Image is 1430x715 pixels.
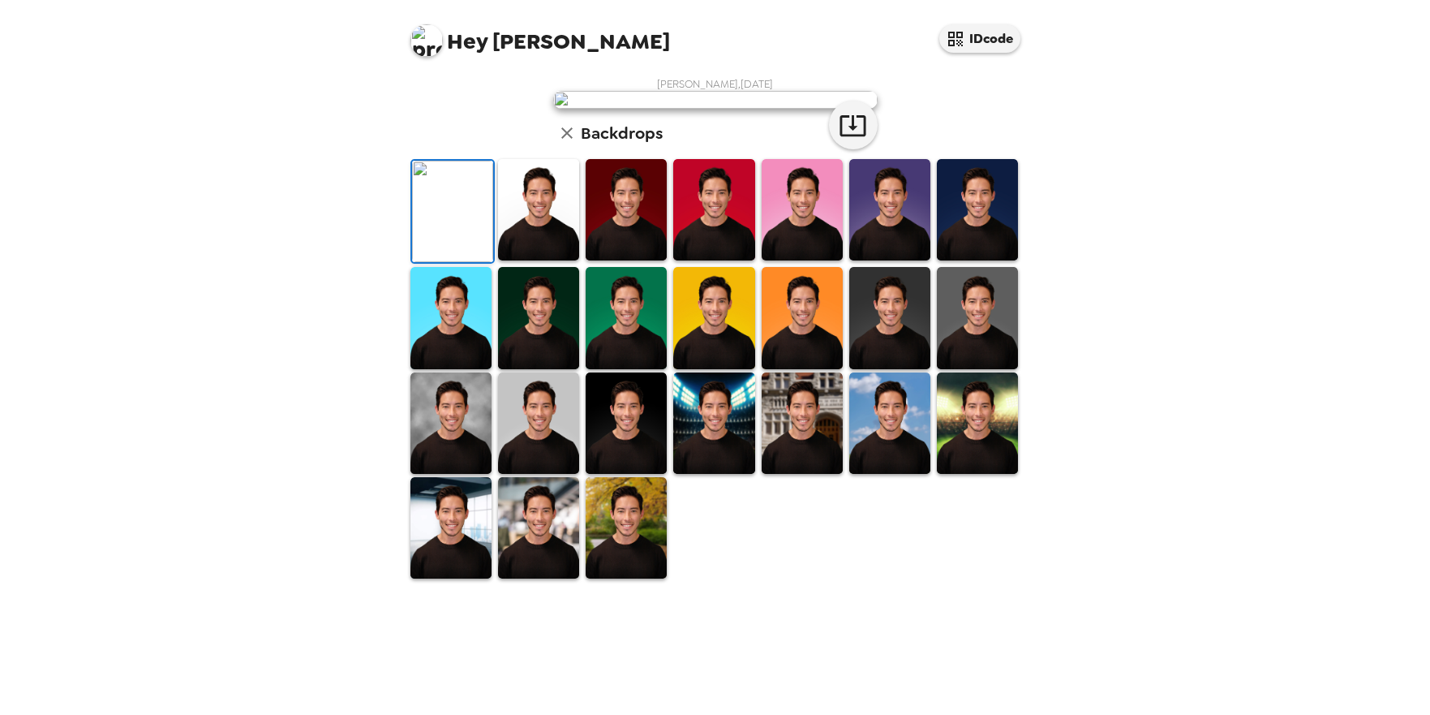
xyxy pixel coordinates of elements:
[410,16,670,53] span: [PERSON_NAME]
[581,120,663,146] h6: Backdrops
[410,24,443,57] img: profile pic
[939,24,1020,53] button: IDcode
[412,161,493,262] img: Original
[553,91,878,109] img: user
[447,27,487,56] span: Hey
[657,77,773,91] span: [PERSON_NAME] , [DATE]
